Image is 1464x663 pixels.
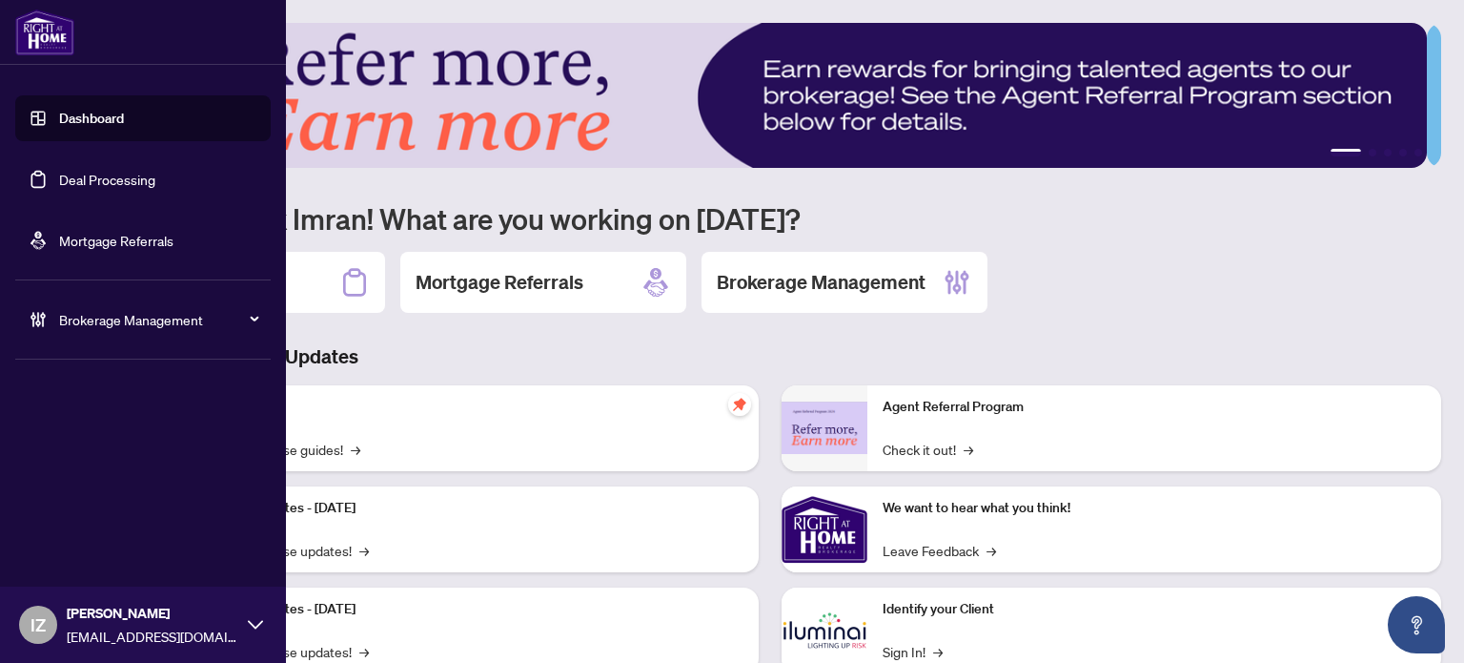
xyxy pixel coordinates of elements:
[717,269,925,296] h2: Brokerage Management
[416,269,583,296] h2: Mortgage Referrals
[99,23,1427,168] img: Slide 0
[883,397,1426,418] p: Agent Referral Program
[933,641,943,662] span: →
[1414,149,1422,156] button: 5
[782,402,867,454] img: Agent Referral Program
[883,498,1426,519] p: We want to hear what you think!
[782,487,867,572] img: We want to hear what you think!
[99,200,1441,237] h1: Welcome back Imran! What are you working on [DATE]?
[1388,596,1445,653] button: Open asap
[351,439,360,460] span: →
[200,599,743,620] p: Platform Updates - [DATE]
[59,171,155,188] a: Deal Processing
[883,641,943,662] a: Sign In!→
[728,393,751,416] span: pushpin
[883,439,973,460] a: Check it out!→
[359,641,369,662] span: →
[359,540,369,561] span: →
[1384,149,1392,156] button: 3
[67,626,238,647] span: [EMAIL_ADDRESS][DOMAIN_NAME]
[99,343,1441,370] h3: Brokerage & Industry Updates
[883,599,1426,620] p: Identify your Client
[1331,149,1361,156] button: 1
[1399,149,1407,156] button: 4
[59,110,124,127] a: Dashboard
[67,603,238,624] span: [PERSON_NAME]
[59,309,257,330] span: Brokerage Management
[15,10,74,55] img: logo
[1369,149,1376,156] button: 2
[200,397,743,418] p: Self-Help
[200,498,743,519] p: Platform Updates - [DATE]
[883,540,996,561] a: Leave Feedback→
[30,611,46,638] span: IZ
[59,232,173,249] a: Mortgage Referrals
[986,540,996,561] span: →
[964,439,973,460] span: →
